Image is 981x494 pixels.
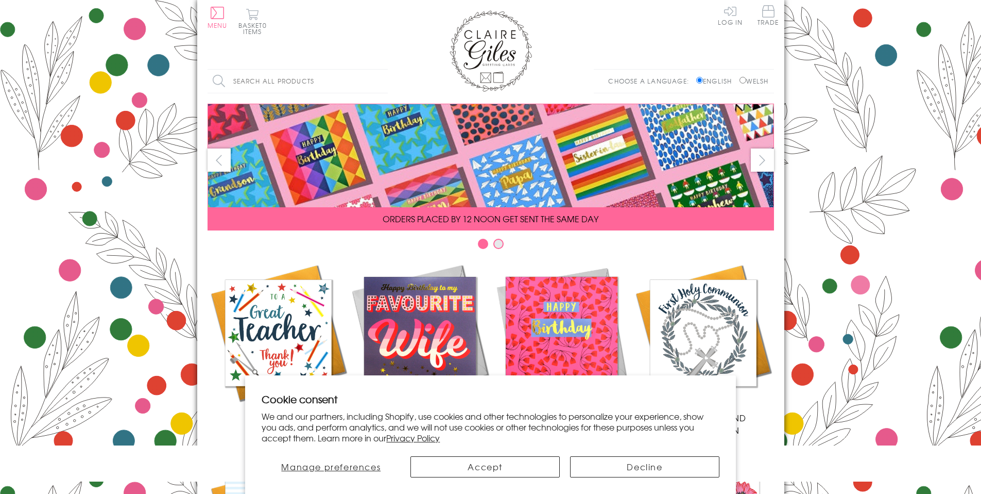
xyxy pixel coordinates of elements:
[208,262,349,424] a: Academic
[478,239,488,249] button: Carousel Page 1 (Current Slide)
[450,10,532,92] img: Claire Giles Greetings Cards
[383,212,598,225] span: ORDERS PLACED BY 12 NOON GET SENT THE SAME DAY
[208,70,388,93] input: Search all products
[208,7,228,28] button: Menu
[238,8,267,35] button: Basket0 items
[349,262,491,424] a: New Releases
[281,460,381,473] span: Manage preferences
[718,5,743,25] a: Log In
[377,70,388,93] input: Search
[696,77,703,84] input: English
[696,76,737,86] label: English
[739,76,769,86] label: Welsh
[386,432,440,444] a: Privacy Policy
[758,5,779,25] span: Trade
[632,262,774,436] a: Communion and Confirmation
[243,21,267,36] span: 0 items
[410,456,560,477] button: Accept
[751,149,774,172] button: next
[758,5,779,27] a: Trade
[570,456,719,477] button: Decline
[262,456,400,477] button: Manage preferences
[493,239,504,249] button: Carousel Page 2
[208,149,231,172] button: prev
[208,21,228,30] span: Menu
[739,77,746,84] input: Welsh
[491,262,632,424] a: Birthdays
[262,392,719,406] h2: Cookie consent
[208,238,774,254] div: Carousel Pagination
[262,411,719,443] p: We and our partners, including Shopify, use cookies and other technologies to personalize your ex...
[608,76,694,86] p: Choose a language:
